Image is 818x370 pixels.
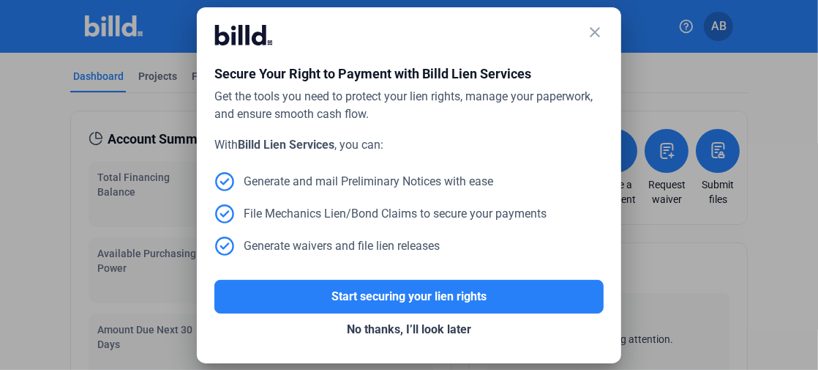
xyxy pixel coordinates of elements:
[238,138,334,152] strong: Billd Lien Services
[214,64,604,88] div: Secure Your Right to Payment with Billd Lien Services
[214,236,440,256] div: Generate waivers and file lien releases
[214,280,604,314] button: Start securing your lien rights
[214,136,604,154] div: With , you can:
[214,314,604,346] button: No thanks, I’ll look later
[214,88,604,123] div: Get the tools you need to protect your lien rights, manage your paperwork, and ensure smooth cash...
[214,204,547,224] div: File Mechanics Lien/Bond Claims to secure your payments
[214,171,493,192] div: Generate and mail Preliminary Notices with ease
[586,23,604,41] mat-icon: close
